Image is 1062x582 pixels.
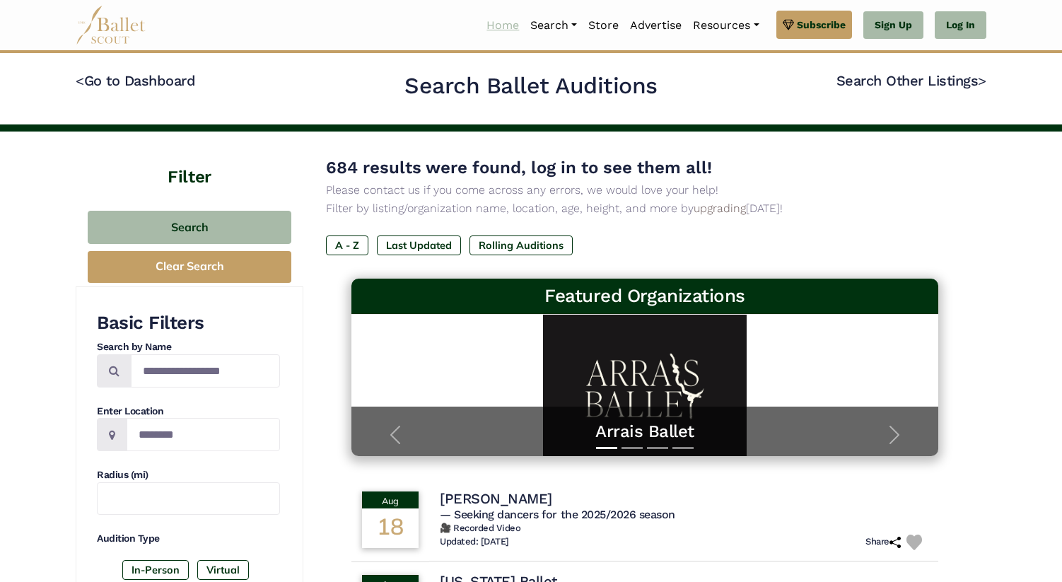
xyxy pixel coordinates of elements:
h4: Enter Location [97,405,280,419]
h4: Radius (mi) [97,468,280,482]
p: Please contact us if you come across any errors, we would love your help! [326,181,964,199]
a: Home [481,11,525,40]
button: Slide 1 [596,440,617,456]
button: Slide 2 [622,440,643,456]
a: Store [583,11,624,40]
input: Location [127,418,280,451]
p: Filter by listing/organization name, location, age, height, and more by [DATE]! [326,199,964,218]
a: Search [525,11,583,40]
span: 684 results were found, log in to see them all! [326,158,712,177]
h4: Search by Name [97,340,280,354]
div: Aug [362,491,419,508]
button: Search [88,211,291,244]
a: <Go to Dashboard [76,72,195,89]
a: Arrais Ballet [366,421,924,443]
h6: Updated: [DATE] [440,536,509,548]
a: Advertise [624,11,687,40]
label: Last Updated [377,235,461,255]
h4: Filter [76,132,303,190]
div: 18 [362,508,419,548]
h4: [PERSON_NAME] [440,489,552,508]
a: Subscribe [776,11,852,39]
span: — Seeking dancers for the 2025/2026 season [440,508,675,521]
button: Clear Search [88,251,291,283]
span: Subscribe [797,17,846,33]
code: < [76,71,84,89]
h6: Share [865,536,901,548]
label: Virtual [197,560,249,580]
label: A - Z [326,235,368,255]
input: Search by names... [131,354,280,388]
h3: Basic Filters [97,311,280,335]
a: upgrading [694,202,746,215]
h3: Featured Organizations [363,284,927,308]
a: Search Other Listings> [836,72,986,89]
a: Log In [935,11,986,40]
button: Slide 4 [672,440,694,456]
h2: Search Ballet Auditions [404,71,658,101]
img: gem.svg [783,17,794,33]
a: Sign Up [863,11,923,40]
h6: 🎥 Recorded Video [440,523,928,535]
button: Slide 3 [647,440,668,456]
label: Rolling Auditions [469,235,573,255]
h4: Audition Type [97,532,280,546]
label: In-Person [122,560,189,580]
a: Resources [687,11,764,40]
code: > [978,71,986,89]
